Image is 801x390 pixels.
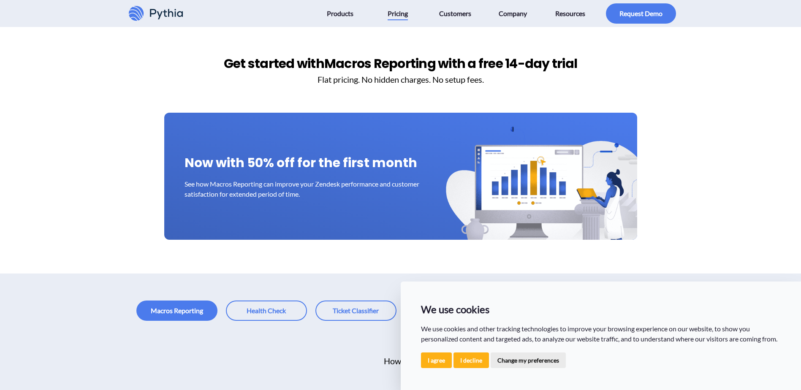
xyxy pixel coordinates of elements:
span: Customers [439,7,471,20]
button: I agree [421,352,452,368]
p: See how Macros Reporting can improve your Zendesk performance and customer satisfaction for exten... [185,179,428,199]
p: We use cookies [421,302,781,317]
span: Resources [555,7,585,20]
button: I decline [453,352,489,368]
img: Macros Reporting Discount Banner [424,113,678,302]
span: Pricing [388,7,408,20]
div: How many tickets do you have per month? [295,355,625,367]
p: We use cookies and other tracking technologies to improve your browsing experience on our website... [421,324,781,344]
span: Company [499,7,527,20]
button: Change my preferences [491,352,566,368]
span: Products [327,7,353,20]
h1: Now with 50% off for the first month [185,153,617,172]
